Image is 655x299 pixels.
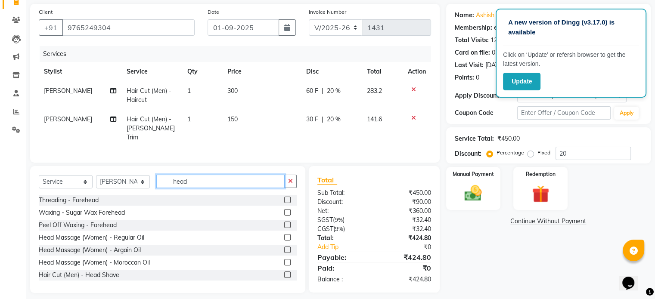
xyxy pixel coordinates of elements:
[39,258,150,267] div: Head Massage (Women) - Moroccan Oil
[455,61,484,70] div: Last Visit:
[503,73,540,90] button: Update
[311,197,374,207] div: Discount:
[309,8,346,16] label: Invoice Number
[39,196,99,205] div: Threading - Forehead
[317,216,333,224] span: SGST
[476,11,500,20] a: Ashish C
[619,265,646,290] iframe: chat widget
[497,149,524,157] label: Percentage
[311,252,374,262] div: Payable:
[40,46,438,62] div: Services
[485,61,504,70] div: [DATE]
[39,246,141,255] div: Head Massage (Women) - Argain Oil
[187,115,191,123] span: 1
[374,225,438,234] div: ₹32.40
[476,73,479,82] div: 0
[311,263,374,273] div: Paid:
[156,175,285,188] input: Search or Scan
[317,176,337,185] span: Total
[311,188,374,197] div: Sub Total:
[322,115,323,124] span: |
[39,19,63,36] button: +91
[455,48,490,57] div: Card on file:
[526,170,556,178] label: Redemption
[311,225,374,234] div: ( )
[374,252,438,262] div: ₹424.80
[44,115,92,123] span: [PERSON_NAME]
[311,275,374,284] div: Balance :
[367,87,382,95] span: 283.2
[362,62,403,81] th: Total
[227,87,238,95] span: 300
[455,108,517,117] div: Coupon Code
[385,243,437,252] div: ₹0
[44,87,92,95] span: [PERSON_NAME]
[311,234,374,243] div: Total:
[453,170,494,178] label: Manual Payment
[39,208,125,217] div: Waxing - Sugar Wax Forehead
[614,107,639,120] button: Apply
[508,18,634,37] p: A new version of Dingg (v3.17.0) is available
[301,62,362,81] th: Disc
[327,86,341,96] span: 20 %
[367,115,382,123] span: 141.6
[374,234,438,243] div: ₹424.80
[503,50,639,68] p: Click on ‘Update’ or refersh browser to get the latest version.
[327,115,341,124] span: 20 %
[494,23,533,32] div: end on [DATE]
[208,8,219,16] label: Date
[39,62,121,81] th: Stylist
[39,233,144,242] div: Head Massage (Women) - Regular Oil
[527,183,555,205] img: _gift.svg
[322,86,323,96] span: |
[374,188,438,197] div: ₹450.00
[39,8,53,16] label: Client
[492,48,495,57] div: 0
[227,115,238,123] span: 150
[187,87,191,95] span: 1
[455,36,489,45] div: Total Visits:
[374,216,438,225] div: ₹32.40
[374,207,438,216] div: ₹360.00
[317,225,333,233] span: CGST
[311,243,385,252] a: Add Tip
[121,62,182,81] th: Service
[455,134,494,143] div: Service Total:
[497,134,520,143] div: ₹450.00
[455,11,474,20] div: Name:
[335,216,343,223] span: 9%
[455,23,492,32] div: Membership:
[374,263,438,273] div: ₹0
[311,216,374,225] div: ( )
[490,36,497,45] div: 12
[448,217,649,226] a: Continue Without Payment
[222,62,301,81] th: Price
[306,86,318,96] span: 60 F
[182,62,223,81] th: Qty
[306,115,318,124] span: 30 F
[455,149,481,158] div: Discount:
[127,115,175,141] span: Hair Cut (Men) - [PERSON_NAME] Trim
[311,207,374,216] div: Net:
[374,197,438,207] div: ₹90.00
[39,271,119,280] div: Hair Cut (Men) - Head Shave
[374,275,438,284] div: ₹424.80
[127,87,171,104] span: Hair Cut (Men) - Haircut
[517,106,611,120] input: Enter Offer / Coupon Code
[62,19,195,36] input: Search by Name/Mobile/Email/Code
[455,73,474,82] div: Points:
[459,183,487,203] img: _cash.svg
[39,221,117,230] div: Peel Off Waxing - Forehead
[403,62,431,81] th: Action
[455,91,517,100] div: Apply Discount
[335,225,343,232] span: 9%
[537,149,550,157] label: Fixed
